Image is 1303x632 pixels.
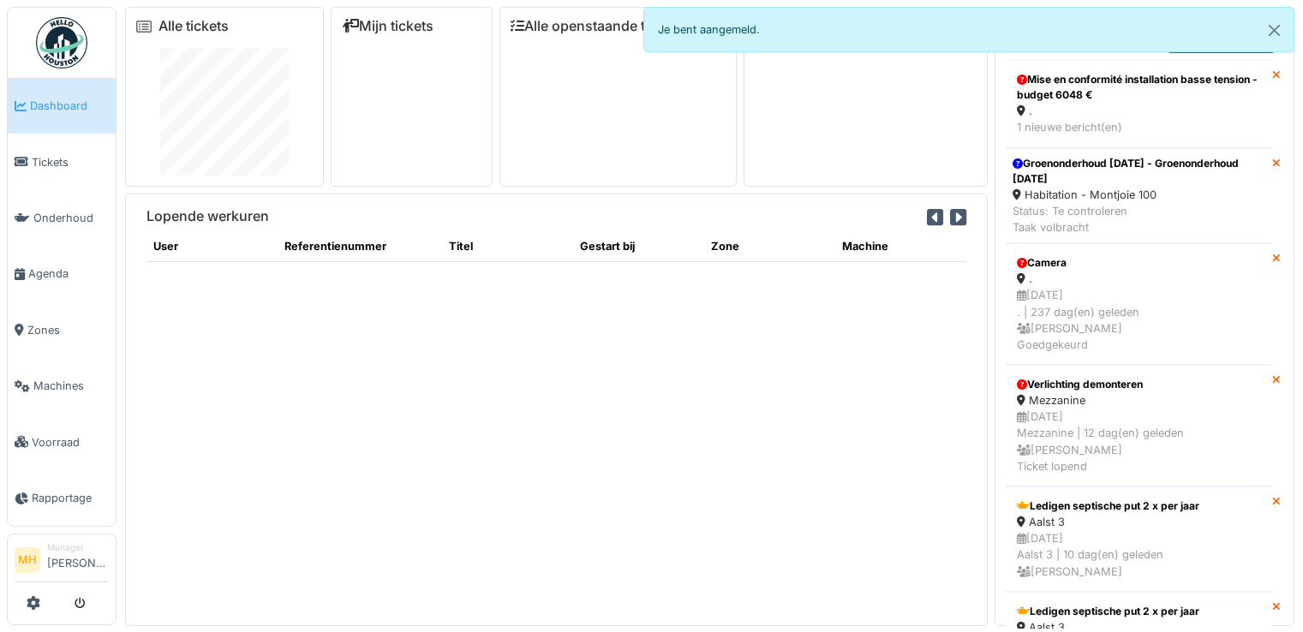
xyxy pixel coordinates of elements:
div: Manager [47,541,109,554]
span: Machines [33,378,109,394]
span: Dashboard [30,98,109,114]
div: Mise en conformité installation basse tension - budget 6048 € [1017,72,1261,103]
div: Je bent aangemeld. [643,7,1295,52]
div: [DATE] Mezzanine | 12 dag(en) geleden [PERSON_NAME] Ticket lopend [1017,408,1261,474]
a: Agenda [8,246,116,301]
img: Badge_color-CXgf-gQk.svg [36,17,87,69]
span: Tickets [32,154,109,170]
a: Zones [8,302,116,358]
div: Ledigen septische put 2 x per jaar [1017,604,1261,619]
span: Zones [27,322,109,338]
a: Voorraad [8,414,116,469]
span: Voorraad [32,434,109,450]
span: Agenda [28,265,109,282]
span: Onderhoud [33,210,109,226]
a: Alle tickets [158,18,229,34]
div: Aalst 3 [1017,514,1261,530]
div: Habitation - Montjoie 100 [1013,187,1265,203]
div: Mezzanine [1017,392,1261,408]
a: Mijn tickets [342,18,433,34]
a: Groenonderhoud [DATE] - Groenonderhoud [DATE] Habitation - Montjoie 100 Status: Te controlerenTaa... [1006,148,1272,244]
span: translation missing: nl.shared.user [153,240,178,253]
a: Onderhoud [8,190,116,246]
a: Mise en conformité installation basse tension - budget 6048 € . 1 nieuwe bericht(en) [1006,60,1272,147]
div: 1 nieuwe bericht(en) [1017,119,1261,135]
div: Camera [1017,255,1261,271]
div: [DATE] Aalst 3 | 10 dag(en) geleden [PERSON_NAME] [1017,530,1261,580]
a: Ledigen septische put 2 x per jaar Aalst 3 [DATE]Aalst 3 | 10 dag(en) geleden [PERSON_NAME] [1006,486,1272,592]
div: [DATE] . | 237 dag(en) geleden [PERSON_NAME] Goedgekeurd [1017,287,1261,353]
a: Machines [8,358,116,414]
span: Rapportage [32,490,109,506]
li: MH [15,547,40,573]
a: Rapportage [8,470,116,526]
button: Close [1255,8,1294,53]
h6: Lopende werkuren [146,208,269,224]
div: . [1017,103,1261,119]
a: Camera . [DATE]. | 237 dag(en) geleden [PERSON_NAME]Goedgekeurd [1006,243,1272,365]
div: . [1017,271,1261,287]
th: Machine [835,231,966,262]
th: Zone [704,231,835,262]
li: [PERSON_NAME] [47,541,109,578]
a: Dashboard [8,78,116,134]
a: Verlichting demonteren Mezzanine [DATE]Mezzanine | 12 dag(en) geleden [PERSON_NAME]Ticket lopend [1006,365,1272,486]
div: Ledigen septische put 2 x per jaar [1017,498,1261,514]
a: Alle openstaande taken [511,18,677,34]
div: Verlichting demonteren [1017,377,1261,392]
a: MH Manager[PERSON_NAME] [15,541,109,582]
th: Titel [442,231,573,262]
th: Referentienummer [278,231,441,262]
div: Groenonderhoud [DATE] - Groenonderhoud [DATE] [1013,156,1265,187]
div: Status: Te controleren Taak volbracht [1013,203,1265,236]
a: Tickets [8,134,116,189]
th: Gestart bij [573,231,704,262]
